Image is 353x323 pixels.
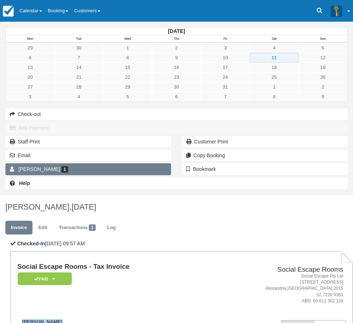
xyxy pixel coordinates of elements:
a: 2 [298,82,347,92]
a: 27 [6,82,55,92]
a: Log [102,221,121,235]
a: 15 [103,63,152,72]
a: 4 [250,43,298,53]
h1: [PERSON_NAME], [5,203,348,211]
a: 16 [152,63,201,72]
a: Invoice [5,221,32,235]
th: Thu [152,35,201,43]
a: 4 [55,92,103,102]
button: Email [5,150,171,161]
a: 31 [201,82,250,92]
h1: Social Escape Rooms - Tax Invoice [17,263,218,271]
a: [PERSON_NAME] 1 [5,163,171,175]
a: 13 [6,63,55,72]
a: 30 [152,82,201,92]
th: Sat [250,35,298,43]
a: 3 [6,92,55,102]
em: Paid [18,272,72,285]
a: Paid [17,272,69,285]
address: Social Escape Pty Ltd [STREET_ADDRESS] Alexandria [GEOGRAPHIC_DATA] 2015 02 7228 9363 ABN: 69 611... [221,273,343,304]
a: Edit [33,221,53,235]
a: 18 [250,63,298,72]
button: Check-out [5,108,348,120]
a: 14 [55,63,103,72]
h2: Social Escape Rooms [221,266,343,274]
span: 1 [61,166,68,173]
th: Fri [201,35,250,43]
span: 1 [89,224,96,231]
p: [DATE] 09:57 AM [10,240,353,247]
button: Copy Booking [182,150,348,161]
a: 20 [6,72,55,82]
a: 30 [55,43,103,53]
a: 1 [103,43,152,53]
a: Help [5,177,348,189]
a: 21 [55,72,103,82]
a: 9 [152,53,201,63]
th: Wed [103,35,152,43]
a: 3 [201,43,250,53]
button: Add Payment [5,122,348,134]
a: 17 [201,63,250,72]
a: 10 [201,53,250,63]
b: Help [19,180,30,186]
a: 12 [298,53,347,63]
a: 9 [298,92,347,102]
a: 1 [250,82,298,92]
a: 5 [298,43,347,53]
a: 23 [152,72,201,82]
a: 7 [55,53,103,63]
a: 26 [298,72,347,82]
a: 29 [103,82,152,92]
a: 11 [250,53,298,63]
a: Transactions1 [53,221,101,235]
th: Mon [6,35,55,43]
a: 19 [298,63,347,72]
a: 22 [103,72,152,82]
a: 6 [152,92,201,102]
th: Sun [298,35,347,43]
a: 24 [201,72,250,82]
a: 8 [250,92,298,102]
th: Tue [55,35,103,43]
a: 8 [103,53,152,63]
img: checkfront-main-nav-mini-logo.png [3,6,14,17]
span: [PERSON_NAME] [18,166,60,172]
img: A3 [331,5,342,17]
a: 28 [55,82,103,92]
a: 29 [6,43,55,53]
a: 2 [152,43,201,53]
a: 6 [6,53,55,63]
a: Customer Print [182,136,348,147]
span: [DATE] [71,202,96,211]
a: 5 [103,92,152,102]
a: Staff Print [5,136,171,147]
button: Bookmark [182,163,348,175]
b: Checked-In [17,241,45,246]
strong: [DATE] [168,28,185,34]
a: 7 [201,92,250,102]
a: 25 [250,72,298,82]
